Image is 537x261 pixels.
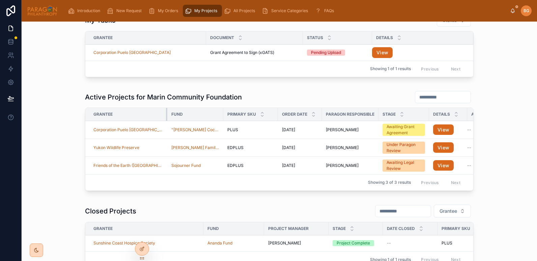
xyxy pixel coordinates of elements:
[433,163,454,168] a: View
[207,240,232,246] a: Ananda Fund
[93,240,155,246] a: Sunshine Coast Hospice Society
[77,8,100,13] span: Introduction
[326,112,374,117] span: Paragon Responsible
[282,163,318,168] a: [DATE]
[210,35,234,40] span: Document
[326,127,359,133] span: [PERSON_NAME]
[311,50,341,56] div: Pending Upload
[85,206,136,216] h1: Closed Projects
[433,124,454,135] button: View
[387,240,433,246] a: --
[146,5,183,17] a: My Orders
[227,112,256,117] span: Primary SKU
[383,124,425,136] a: Awaiting Grant Agreement
[210,50,274,55] span: Grant Agreement to Sign (xGATS)
[387,226,415,231] span: Date Closed
[433,142,454,153] button: View
[333,226,346,231] span: Stage
[207,240,260,246] a: Ananda Fund
[260,5,313,17] a: Service Categories
[370,66,411,71] span: Showing 1 of 1 results
[383,142,425,154] a: Under Paragon Review
[233,8,255,13] span: All Projects
[85,92,242,102] h1: Active Projects for Marin Community Foundation
[93,226,113,231] span: Grantee
[171,145,219,150] a: [PERSON_NAME] Family Foundation
[282,112,307,117] span: Order Date
[442,226,470,231] span: Primary SKU
[207,226,219,231] span: Fund
[158,8,178,13] span: My Orders
[93,127,163,133] a: Corporation Puelo [GEOGRAPHIC_DATA]
[282,145,318,150] a: [DATE]
[105,5,146,17] a: New Request
[227,145,274,150] a: EDPLUS
[171,127,219,133] a: "[PERSON_NAME] Cochamo, [PERSON_NAME] & Puelo (Conserva Pucheguín) Fund"
[227,163,244,168] span: EDPLUS
[467,145,471,150] span: --
[433,142,463,153] a: View
[467,127,510,133] a: --
[268,240,324,246] a: [PERSON_NAME]
[326,145,374,150] a: [PERSON_NAME]
[387,124,421,136] div: Awaiting Grant Agreement
[227,145,244,150] span: EDPLUS
[434,205,471,217] button: Select Button
[440,208,457,214] span: Grantee
[227,127,274,133] a: PLUS
[307,35,323,40] span: Status
[307,50,368,56] a: Pending Upload
[433,145,454,150] a: View
[442,240,452,246] span: PLUS
[337,240,370,246] div: Project Complete
[433,160,454,171] button: View
[383,112,396,117] span: Stage
[387,142,421,154] div: Under Paragon Review
[171,163,219,168] a: Sojourner Fund
[268,240,301,246] span: [PERSON_NAME]
[116,8,142,13] span: New Request
[433,160,463,171] a: View
[383,159,425,172] a: Awaiting Legal Review
[93,50,202,55] a: Corporation Puelo [GEOGRAPHIC_DATA]
[66,5,105,17] a: Introduction
[93,112,113,117] span: Grantee
[387,159,421,172] div: Awaiting Legal Review
[368,180,411,185] span: Showing 3 of 3 results
[372,47,465,58] a: View
[326,163,374,168] a: [PERSON_NAME]
[93,50,171,55] a: Corporation Puelo [GEOGRAPHIC_DATA]
[326,127,374,133] a: [PERSON_NAME]
[222,5,260,17] a: All Projects
[171,163,201,168] a: Sojourner Fund
[333,240,379,246] a: Project Complete
[93,145,139,150] a: Yukon Wildlife Preserve
[63,3,510,18] div: scrollable content
[442,240,484,246] a: PLUS
[93,240,199,246] a: Sunshine Coast Hospice Society
[282,145,295,150] span: [DATE]
[194,8,217,13] span: My Projects
[210,50,299,55] a: Grant Agreement to Sign (xGATS)
[282,127,318,133] a: [DATE]
[93,145,163,150] a: Yukon Wildlife Preserve
[387,240,391,246] span: --
[313,5,339,17] a: FAQs
[433,127,454,133] a: View
[271,8,308,13] span: Service Categories
[183,5,222,17] a: My Projects
[227,163,274,168] a: EDPLUS
[93,163,163,168] a: Friends of the Earth ([GEOGRAPHIC_DATA])
[467,163,510,168] a: --
[324,8,334,13] span: FAQs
